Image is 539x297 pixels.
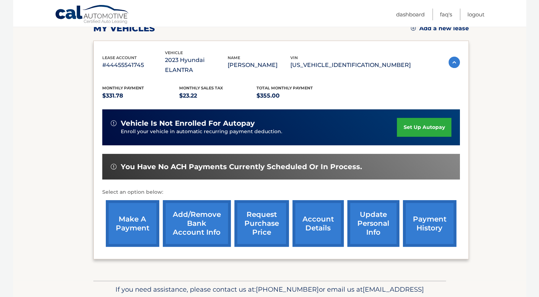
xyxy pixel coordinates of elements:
a: account details [292,200,344,247]
span: Total Monthly Payment [256,85,313,90]
p: #44455541745 [102,60,165,70]
a: request purchase price [234,200,289,247]
a: set up autopay [397,118,451,137]
p: $355.00 [256,91,334,101]
a: update personal info [347,200,399,247]
p: $23.22 [179,91,256,101]
p: 2023 Hyundai ELANTRA [165,55,228,75]
img: accordion-active.svg [449,57,460,68]
span: [PHONE_NUMBER] [256,285,319,293]
span: You have no ACH payments currently scheduled or in process. [121,162,362,171]
a: make a payment [106,200,159,247]
span: vehicle [165,50,183,55]
span: lease account [102,55,137,60]
a: FAQ's [440,9,452,20]
p: $331.78 [102,91,180,101]
a: Add/Remove bank account info [163,200,231,247]
p: [US_VEHICLE_IDENTIFICATION_NUMBER] [290,60,411,70]
a: Dashboard [396,9,425,20]
span: vin [290,55,298,60]
p: Select an option below: [102,188,460,197]
a: Logout [467,9,484,20]
h2: my vehicles [93,23,155,34]
span: vehicle is not enrolled for autopay [121,119,255,128]
span: Monthly Payment [102,85,144,90]
span: Monthly sales Tax [179,85,223,90]
a: Add a new lease [411,25,469,32]
a: Cal Automotive [55,5,130,25]
span: name [228,55,240,60]
img: alert-white.svg [111,164,116,170]
p: [PERSON_NAME] [228,60,290,70]
p: Enroll your vehicle in automatic recurring payment deduction. [121,128,397,136]
img: alert-white.svg [111,120,116,126]
img: add.svg [411,26,416,31]
a: payment history [403,200,456,247]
